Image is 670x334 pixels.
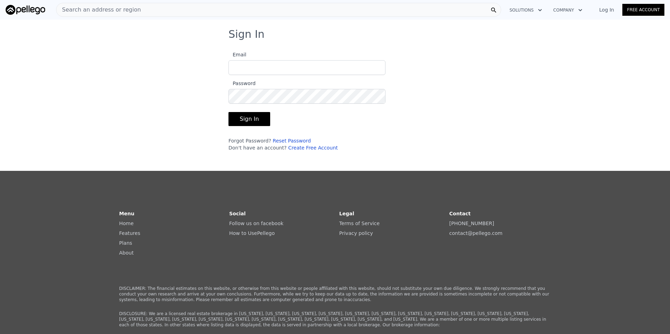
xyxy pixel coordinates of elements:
[449,211,471,216] strong: Contact
[119,240,132,246] a: Plans
[229,211,246,216] strong: Social
[449,221,494,226] a: [PHONE_NUMBER]
[228,60,385,75] input: Email
[449,230,502,236] a: contact@pellego.com
[288,145,338,151] a: Create Free Account
[119,311,551,328] p: DISCLOSURE: We are a licensed real estate brokerage in [US_STATE], [US_STATE], [US_STATE], [US_ST...
[228,28,442,41] h3: Sign In
[119,211,134,216] strong: Menu
[228,137,385,151] div: Forgot Password? Don't have an account?
[339,221,380,226] a: Terms of Service
[339,211,354,216] strong: Legal
[273,138,311,144] a: Reset Password
[119,286,551,302] p: DISCLAIMER: The financial estimates on this website, or otherwise from this website or people aff...
[6,5,45,15] img: Pellego
[591,6,622,13] a: Log In
[119,250,134,256] a: About
[228,52,246,57] span: Email
[119,221,134,226] a: Home
[548,4,588,16] button: Company
[622,4,664,16] a: Free Account
[229,230,275,236] a: How to UsePellego
[228,81,255,86] span: Password
[228,89,385,104] input: Password
[56,6,141,14] span: Search an address or region
[119,230,140,236] a: Features
[228,112,270,126] button: Sign In
[504,4,548,16] button: Solutions
[229,221,283,226] a: Follow us on facebook
[339,230,373,236] a: Privacy policy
